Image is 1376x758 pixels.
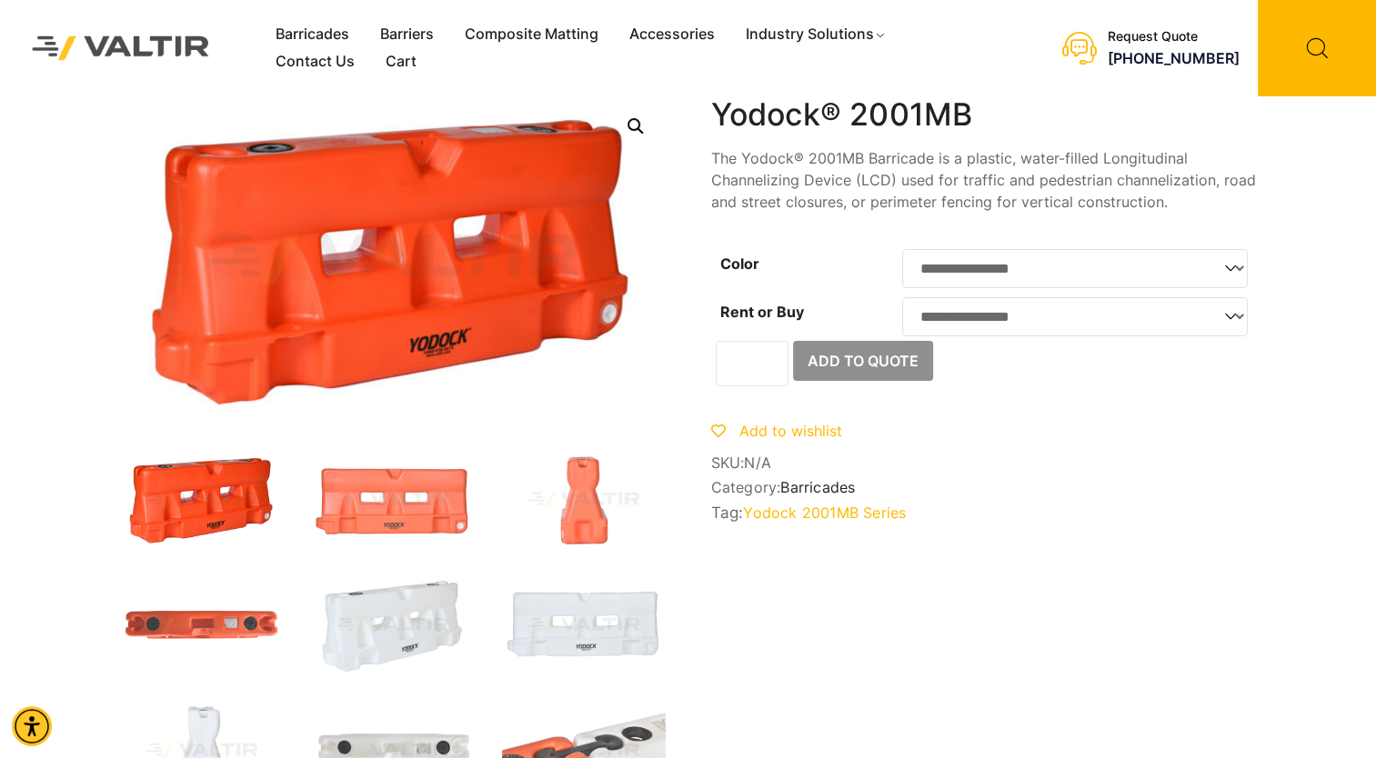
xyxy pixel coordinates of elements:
[720,303,804,321] label: Rent or Buy
[311,451,475,549] img: An orange traffic barrier with two rectangular openings and a logo, designed for road safety and ...
[1108,29,1240,45] div: Request Quote
[1108,49,1240,67] a: call (888) 496-3625
[370,48,432,75] a: Cart
[716,341,788,386] input: Product quantity
[619,110,652,143] a: Open this option
[711,96,1257,134] h1: Yodock® 2001MB
[711,479,1257,496] span: Category:
[711,454,1257,472] span: SKU:
[793,341,933,381] button: Add to Quote
[365,21,449,48] a: Barriers
[12,706,52,746] div: Accessibility Menu
[120,451,284,549] img: 2001MB_Org_3Q.jpg
[720,254,759,273] label: Color
[120,576,284,674] img: An orange plastic dock float with two circular openings and a rectangular label on top.
[711,422,842,440] a: Add to wishlist
[260,48,370,75] a: Contact Us
[14,17,228,78] img: Valtir Rentals
[502,576,666,674] img: A white plastic barrier with two rectangular openings, featuring the brand name "Yodock" and a logo.
[711,147,1257,213] p: The Yodock® 2001MB Barricade is a plastic, water-filled Longitudinal Channelizing Device (LCD) us...
[311,576,475,674] img: A white plastic barrier with a textured surface, designed for traffic control or safety purposes.
[730,21,902,48] a: Industry Solutions
[614,21,730,48] a: Accessories
[739,422,842,440] span: Add to wishlist
[502,451,666,549] img: An orange traffic cone with a wide base and a tapered top, designed for road safety and traffic m...
[449,21,614,48] a: Composite Matting
[743,504,906,522] a: Yodock 2001MB Series
[744,454,771,472] span: N/A
[780,478,855,496] a: Barricades
[711,504,1257,522] span: Tag:
[260,21,365,48] a: Barricades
